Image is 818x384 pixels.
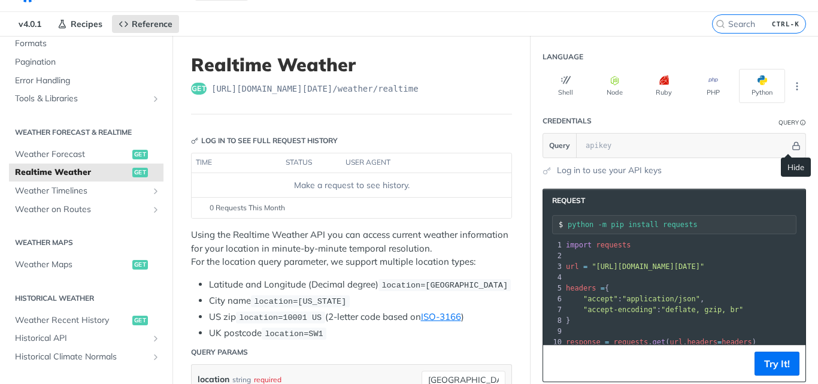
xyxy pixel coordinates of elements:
[543,261,563,272] div: 3
[15,56,160,68] span: Pagination
[9,201,163,219] a: Weather on RoutesShow subpages for Weather on Routes
[9,127,163,138] h2: Weather Forecast & realtime
[592,262,704,271] span: "[URL][DOMAIN_NAME][DATE]"
[622,295,700,303] span: "application/json"
[9,182,163,200] a: Weather TimelinesShow subpages for Weather Timelines
[543,240,563,250] div: 1
[543,69,589,103] button: Shell
[790,140,802,152] button: Hide
[543,294,563,304] div: 6
[9,293,163,304] h2: Historical Weather
[341,153,487,173] th: user agent
[191,347,248,358] div: Query Params
[15,204,148,216] span: Weather on Routes
[15,259,129,271] span: Weather Maps
[15,315,129,326] span: Weather Recent History
[209,294,512,308] li: City name
[543,250,563,261] div: 2
[209,310,512,324] li: US zip (2-letter code based on )
[716,19,725,29] svg: Search
[583,306,657,314] span: "accept-encoding"
[132,19,172,29] span: Reference
[211,83,419,95] span: https://api.tomorrow.io/v4/weather/realtime
[755,352,799,376] button: Try It!
[191,83,207,95] span: get
[641,69,687,103] button: Ruby
[9,348,163,366] a: Historical Climate NormalsShow subpages for Historical Climate Normals
[9,329,163,347] a: Historical APIShow subpages for Historical API
[15,332,148,344] span: Historical API
[151,94,160,104] button: Show subpages for Tools & Libraries
[583,262,587,271] span: =
[71,19,102,29] span: Recipes
[132,150,148,159] span: get
[51,15,109,33] a: Recipes
[568,220,796,229] input: Request instructions
[15,93,148,105] span: Tools & Libraries
[543,283,563,294] div: 5
[254,297,346,306] span: location=[US_STATE]
[265,329,323,338] span: location=SW1
[717,338,722,346] span: =
[12,15,48,33] span: v4.0.1
[281,153,341,173] th: status
[15,149,129,161] span: Weather Forecast
[543,337,563,347] div: 10
[9,90,163,108] a: Tools & LibrariesShow subpages for Tools & Libraries
[800,120,806,126] i: Information
[9,72,163,90] a: Error Handling
[191,135,338,146] div: Log in to see full request history
[687,338,717,346] span: headers
[669,338,683,346] span: url
[566,241,592,249] span: import
[132,260,148,270] span: get
[566,338,756,346] span: . ( , )
[9,256,163,274] a: Weather Mapsget
[209,278,512,292] li: Latitude and Longitude (Decimal degree)
[9,312,163,329] a: Weather Recent Historyget
[9,146,163,164] a: Weather Forecastget
[191,137,198,144] svg: Key
[566,284,609,292] span: {
[151,334,160,343] button: Show subpages for Historical API
[209,326,512,340] li: UK postcode
[9,53,163,71] a: Pagination
[9,237,163,248] h2: Weather Maps
[192,153,281,173] th: time
[566,316,570,325] span: }
[614,338,649,346] span: requests
[566,295,704,303] span: : ,
[15,167,129,179] span: Realtime Weather
[549,140,570,151] span: Query
[543,315,563,326] div: 8
[151,186,160,196] button: Show subpages for Weather Timelines
[778,118,806,127] div: QueryInformation
[605,338,609,346] span: =
[722,338,752,346] span: headers
[601,284,605,292] span: =
[9,164,163,182] a: Realtime Weatherget
[132,316,148,325] span: get
[549,355,566,373] button: Copy to clipboard
[566,306,743,314] span: :
[151,352,160,362] button: Show subpages for Historical Climate Normals
[543,116,592,126] div: Credentials
[592,69,638,103] button: Node
[196,179,507,192] div: Make a request to see history.
[15,38,160,50] span: Formats
[191,54,512,75] h1: Realtime Weather
[543,134,577,158] button: Query
[653,338,666,346] span: get
[580,134,790,158] input: apikey
[543,326,563,337] div: 9
[546,195,585,206] span: Request
[739,69,785,103] button: Python
[543,272,563,283] div: 4
[566,338,601,346] span: response
[15,185,148,197] span: Weather Timelines
[543,304,563,315] div: 7
[690,69,736,103] button: PHP
[769,18,802,30] kbd: CTRL-K
[151,205,160,214] button: Show subpages for Weather on Routes
[15,75,160,87] span: Error Handling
